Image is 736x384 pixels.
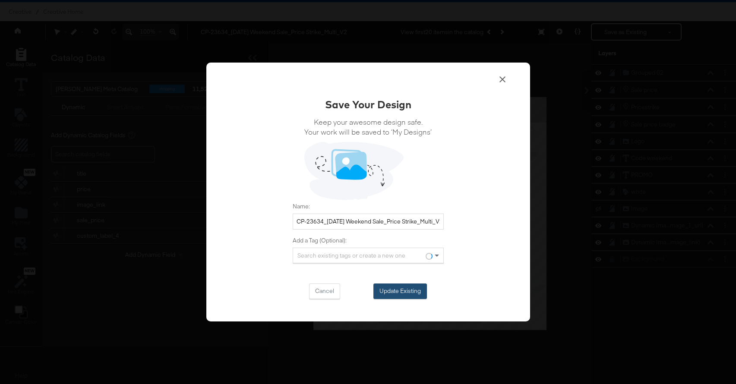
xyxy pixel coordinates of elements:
label: Name: [293,202,444,211]
button: Cancel [309,283,340,299]
span: Keep your awesome design safe. [304,117,432,127]
div: Search existing tags or create a new one [293,248,443,263]
span: Your work will be saved to ‘My Designs’ [304,127,432,137]
label: Add a Tag (Optional): [293,236,444,245]
button: Update Existing [373,283,427,299]
div: Save Your Design [325,97,411,112]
